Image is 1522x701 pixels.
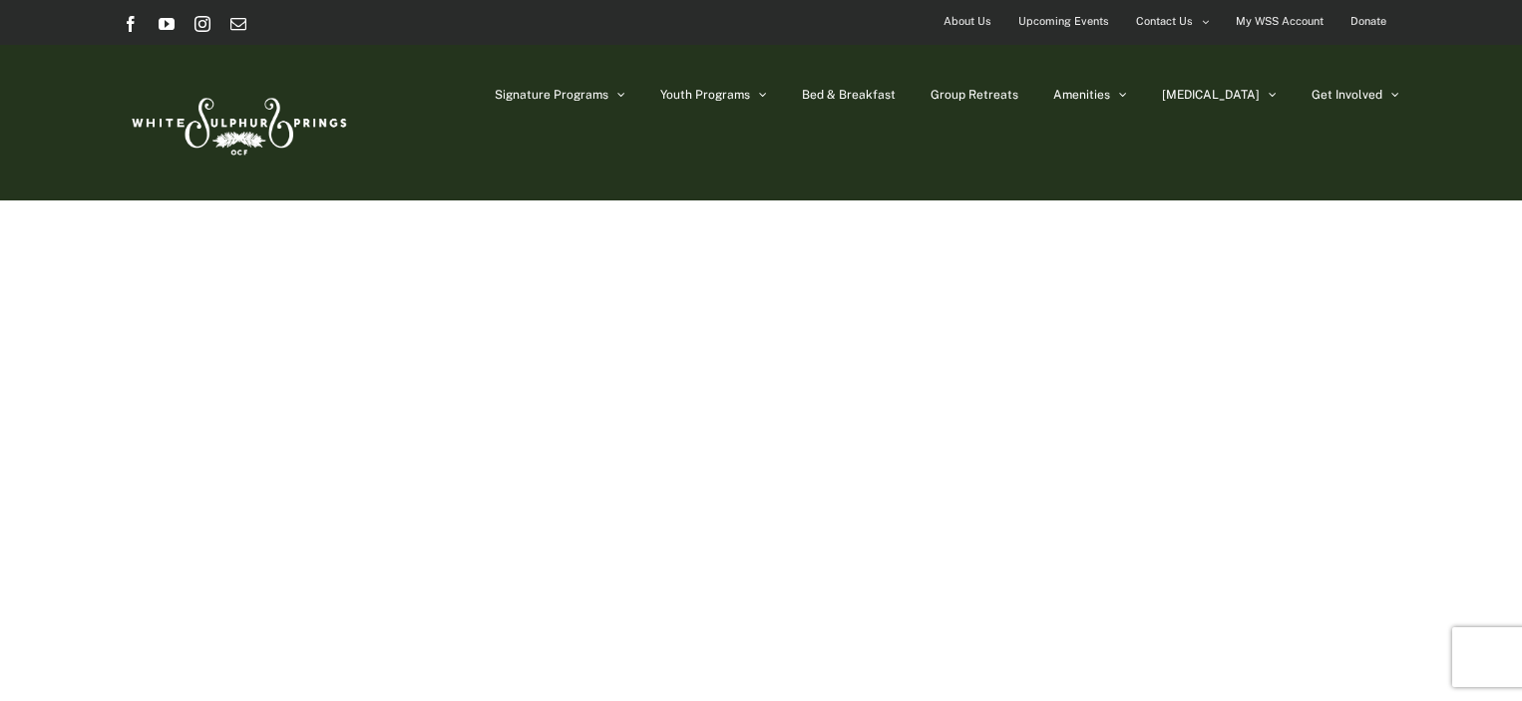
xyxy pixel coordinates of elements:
a: Get Involved [1312,45,1399,145]
a: Facebook [123,16,139,32]
span: About Us [944,7,991,36]
span: Upcoming Events [1018,7,1109,36]
span: Donate [1350,7,1386,36]
a: Bed & Breakfast [802,45,896,145]
a: YouTube [159,16,175,32]
span: Group Retreats [931,89,1018,101]
a: [MEDICAL_DATA] [1162,45,1277,145]
a: Email [230,16,246,32]
a: Instagram [194,16,210,32]
img: White Sulphur Springs Logo [123,76,352,170]
a: Youth Programs [660,45,767,145]
span: Youth Programs [660,89,750,101]
a: Signature Programs [495,45,625,145]
span: Signature Programs [495,89,608,101]
span: Amenities [1053,89,1110,101]
span: Get Involved [1312,89,1382,101]
span: My WSS Account [1236,7,1324,36]
span: [MEDICAL_DATA] [1162,89,1260,101]
a: Amenities [1053,45,1127,145]
a: Group Retreats [931,45,1018,145]
nav: Main Menu [495,45,1399,145]
span: Contact Us [1136,7,1193,36]
span: Bed & Breakfast [802,89,896,101]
